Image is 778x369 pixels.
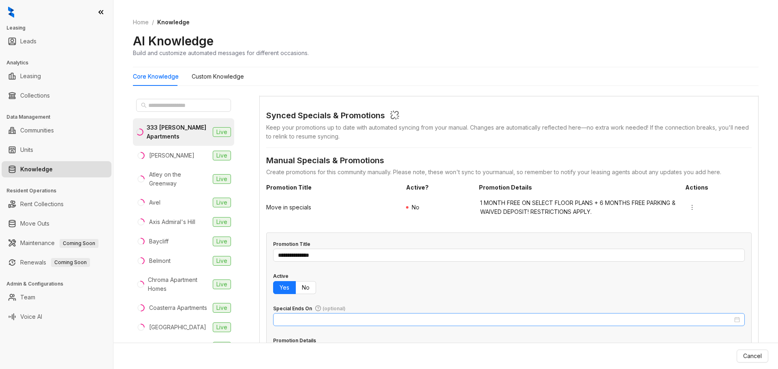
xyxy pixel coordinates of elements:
[479,183,679,192] span: Promotion Details
[6,59,113,66] h3: Analytics
[149,342,206,351] div: [GEOGRAPHIC_DATA]
[213,279,231,289] span: Live
[2,309,111,325] li: Voice AI
[149,218,195,226] div: Axis Admiral's Hill
[60,239,98,248] span: Coming Soon
[20,161,53,177] a: Knowledge
[315,305,321,311] span: question-circle
[20,254,90,271] a: RenewalsComing Soon
[273,273,289,280] div: Active
[213,342,231,352] span: Live
[157,19,190,26] span: Knowledge
[20,196,64,212] a: Rent Collections
[149,198,160,207] div: Avel
[266,203,398,212] span: Move in specials
[213,151,231,160] span: Live
[213,322,231,332] span: Live
[6,24,113,32] h3: Leasing
[2,33,111,49] li: Leads
[302,284,310,291] span: No
[2,196,111,212] li: Rent Collections
[149,170,209,188] div: Atley on the Greenway
[51,258,90,267] span: Coming Soon
[2,289,111,305] li: Team
[213,127,231,137] span: Live
[2,87,111,104] li: Collections
[213,198,231,207] span: Live
[20,68,41,84] a: Leasing
[148,275,209,293] div: Chroma Apartment Homes
[149,237,169,246] div: Baycliff
[133,49,309,57] div: Build and customize automated messages for different occasions.
[273,305,346,313] div: Special Ends On
[273,337,316,345] div: Promotion Details
[6,113,113,121] h3: Data Management
[149,256,171,265] div: Belmont
[2,68,111,84] li: Leasing
[141,102,147,108] span: search
[213,174,231,184] span: Live
[266,183,400,192] span: Promotion Title
[266,109,385,123] div: Synced Specials & Promotions
[480,198,678,216] span: 1 MONTH FREE ON SELECT FLOOR PLANS + 6 MONTHS FREE PARKING & WAIVED DEPOSIT! RESTRICTIONS APPLY.
[6,280,113,288] h3: Admin & Configurations
[2,215,111,232] li: Move Outs
[131,18,150,27] a: Home
[412,204,419,211] span: No
[20,289,35,305] a: Team
[20,122,54,139] a: Communities
[20,309,42,325] a: Voice AI
[2,235,111,251] li: Maintenance
[8,6,14,18] img: logo
[147,123,209,141] div: 333 [PERSON_NAME] Apartments
[213,217,231,227] span: Live
[152,18,154,27] li: /
[20,33,36,49] a: Leads
[266,168,752,177] div: Create promotions for this community manually. Please note, these won't sync to your manual , so ...
[2,142,111,158] li: Units
[273,241,310,248] div: Promotion Title
[685,183,752,192] span: Actions
[266,154,752,168] div: Manual Specials & Promotions
[149,303,207,312] div: Coasterra Apartments
[323,305,346,311] span: (optional)
[2,122,111,139] li: Communities
[2,254,111,271] li: Renewals
[20,215,49,232] a: Move Outs
[149,323,206,332] div: [GEOGRAPHIC_DATA]
[20,142,33,158] a: Units
[20,87,50,104] a: Collections
[192,72,244,81] div: Custom Knowledge
[213,303,231,313] span: Live
[406,183,472,192] span: Active?
[213,237,231,246] span: Live
[149,151,194,160] div: [PERSON_NAME]
[266,123,752,141] div: Keep your promotions up to date with automated syncing from your manual . Changes are automatical...
[689,204,695,211] span: more
[2,161,111,177] li: Knowledge
[133,33,214,49] h2: AI Knowledge
[6,187,113,194] h3: Resident Operations
[133,72,179,81] div: Core Knowledge
[213,256,231,266] span: Live
[280,284,289,291] span: Yes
